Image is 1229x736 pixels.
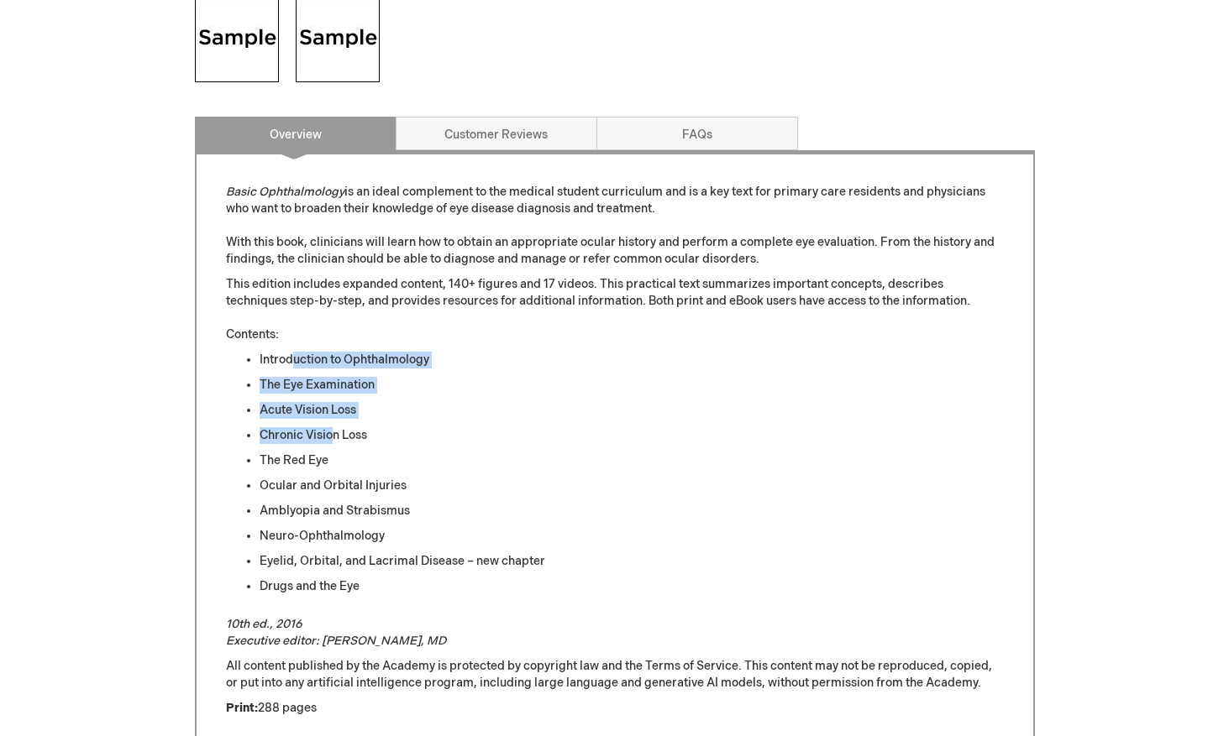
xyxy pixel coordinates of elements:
li: Eyelid, Orbital, and Lacrimal Disease – new chapter [260,553,1004,570]
p: This edition includes expanded content, 140+ figures and 17 videos. This practical text summarize... [226,276,1004,343]
li: Neuro-Ophthalmology [260,528,1004,545]
li: Acute Vision Loss [260,402,1004,419]
li: Drugs and the Eye [260,578,1004,595]
strong: Print: [226,701,258,715]
li: The Red Eye [260,452,1004,469]
em: Executive editor: [PERSON_NAME], MD [226,634,446,648]
li: The Eye Examination [260,377,1004,394]
a: Customer Reviews [396,117,597,150]
em: 10th ed., 2016 [226,617,302,631]
p: is an ideal complement to the medical student curriculum and is a key text for primary care resid... [226,184,1004,268]
li: Amblyopia and Strabismus [260,503,1004,519]
p: All content published by the Academy is protected by copyright law and the Terms of Service. This... [226,658,1004,692]
em: Basic Ophthalmology [226,185,344,199]
a: FAQs [596,117,798,150]
li: Ocular and Orbital Injuries [260,478,1004,494]
a: Overview [195,117,397,150]
li: Introduction to Ophthalmology [260,352,1004,368]
li: Chronic Vision Loss [260,427,1004,444]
